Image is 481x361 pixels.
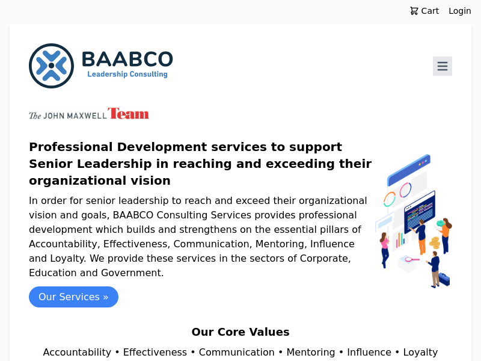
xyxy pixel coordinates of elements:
[29,194,375,280] p: In order for senior leadership to reach and exceed their organizational vision and goals, BAABCO ...
[449,5,471,17] a: Login
[375,154,452,288] img: BAABCO Consulting Services
[29,286,118,307] a: Our Services »
[29,324,452,341] h2: Our Core Values
[29,108,149,119] img: John Maxwell
[419,5,440,17] span: Cart
[29,43,173,88] img: BAABCO Consulting Services
[29,138,375,189] h1: Professional Development services to support Senior Leadership in reaching and exceeding their or...
[29,345,452,360] p: Accountability • Effectiveness • Communication • Mentoring • Influence • Loyalty
[400,5,449,17] a: Cart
